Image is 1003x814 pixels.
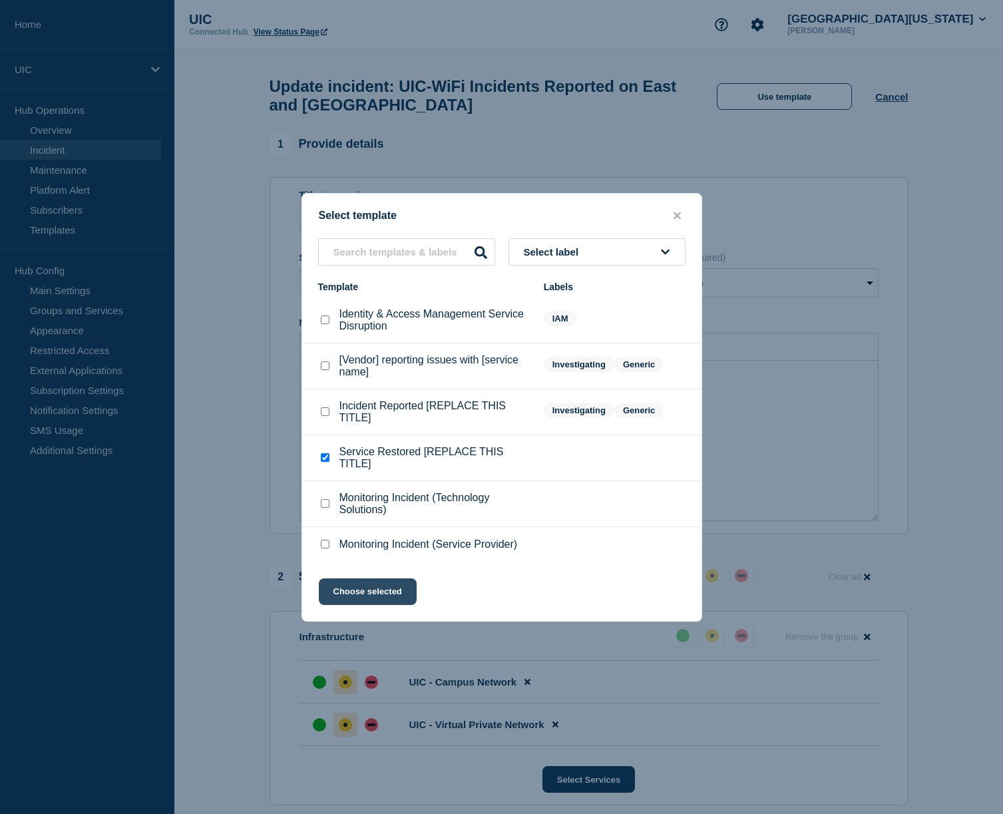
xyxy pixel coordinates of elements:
p: Monitoring Incident (Technology Solutions) [339,492,530,516]
p: Service Restored [REPLACE THIS TITLE] [339,446,530,470]
p: Monitoring Incident (Service Provider) [339,538,518,550]
div: Template [318,282,530,292]
p: [Vendor] reporting issues with [service name] [339,354,530,378]
span: Select label [524,246,584,258]
button: Select label [508,238,686,266]
span: Generic [614,403,664,418]
button: close button [670,210,685,222]
button: Choose selected [319,578,417,605]
span: Investigating [544,403,614,418]
input: Service Restored [REPLACE THIS TITLE] checkbox [321,453,329,462]
span: Investigating [544,357,614,372]
input: Identity & Access Management Service Disruption checkbox [321,315,329,324]
div: Select template [302,210,702,222]
input: Monitoring Incident (Service Provider) checkbox [321,540,329,548]
p: Incident Reported [REPLACE THIS TITLE] [339,400,530,424]
input: Search templates & labels [318,238,495,266]
p: Identity & Access Management Service Disruption [339,308,530,332]
input: Monitoring Incident (Technology Solutions) checkbox [321,499,329,508]
div: Labels [544,282,686,292]
span: IAM [544,311,577,326]
span: Generic [614,357,664,372]
input: Incident Reported [REPLACE THIS TITLE] checkbox [321,407,329,416]
input: [Vendor] reporting issues with [service name] checkbox [321,361,329,370]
